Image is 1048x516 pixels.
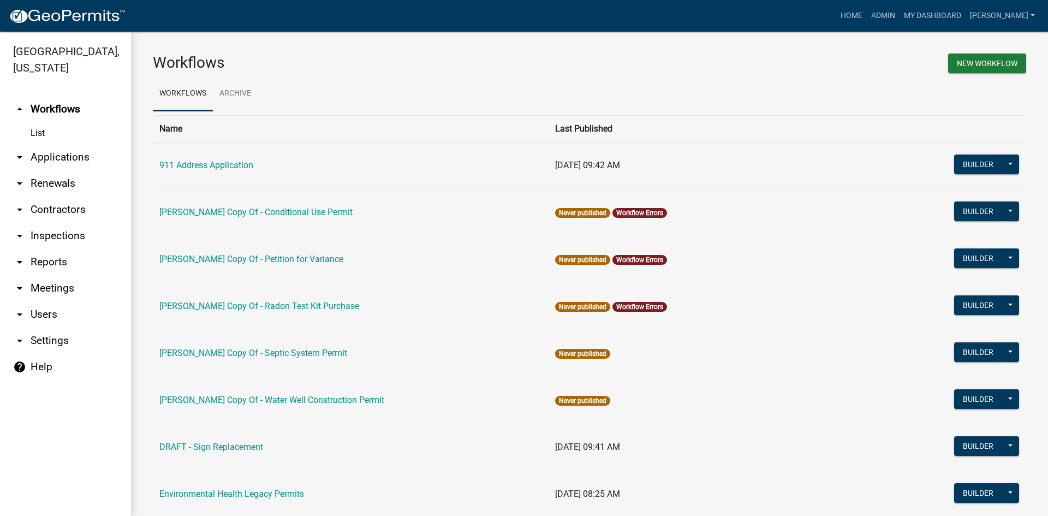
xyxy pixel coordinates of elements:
span: Never published [555,302,610,312]
h3: Workflows [153,54,581,72]
button: Builder [954,389,1002,409]
a: Admin [867,5,900,26]
button: Builder [954,483,1002,503]
a: Workflow Errors [616,209,663,217]
a: [PERSON_NAME] [966,5,1039,26]
i: arrow_drop_down [13,177,26,190]
a: Environmental Health Legacy Permits [159,489,304,499]
button: Builder [954,436,1002,456]
a: [PERSON_NAME] Copy Of - Water Well Construction Permit [159,395,384,405]
i: arrow_drop_down [13,334,26,347]
a: Workflow Errors [616,256,663,264]
span: [DATE] 09:41 AM [555,442,620,452]
a: DRAFT - Sign Replacement [159,442,263,452]
button: New Workflow [948,54,1026,73]
a: [PERSON_NAME] Copy Of - Conditional Use Permit [159,207,353,217]
i: arrow_drop_down [13,229,26,242]
th: Last Published [549,115,895,142]
i: help [13,360,26,373]
a: Home [836,5,867,26]
i: arrow_drop_down [13,256,26,269]
a: [PERSON_NAME] Copy Of - Petition for Variance [159,254,343,264]
th: Name [153,115,549,142]
span: Never published [555,349,610,359]
button: Builder [954,342,1002,362]
span: [DATE] 09:42 AM [555,160,620,170]
a: [PERSON_NAME] Copy Of - Septic System Permit [159,348,347,358]
i: arrow_drop_down [13,308,26,321]
a: [PERSON_NAME] Copy Of - Radon Test Kit Purchase [159,301,359,311]
a: Workflows [153,76,213,111]
button: Builder [954,295,1002,315]
span: Never published [555,208,610,218]
button: Builder [954,201,1002,221]
i: arrow_drop_down [13,151,26,164]
a: Workflow Errors [616,303,663,311]
i: arrow_drop_down [13,203,26,216]
i: arrow_drop_up [13,103,26,116]
a: Archive [213,76,258,111]
span: [DATE] 08:25 AM [555,489,620,499]
i: arrow_drop_down [13,282,26,295]
span: Never published [555,396,610,406]
a: 911 Address Application [159,160,253,170]
button: Builder [954,248,1002,268]
a: My Dashboard [900,5,966,26]
span: Never published [555,255,610,265]
button: Builder [954,155,1002,174]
